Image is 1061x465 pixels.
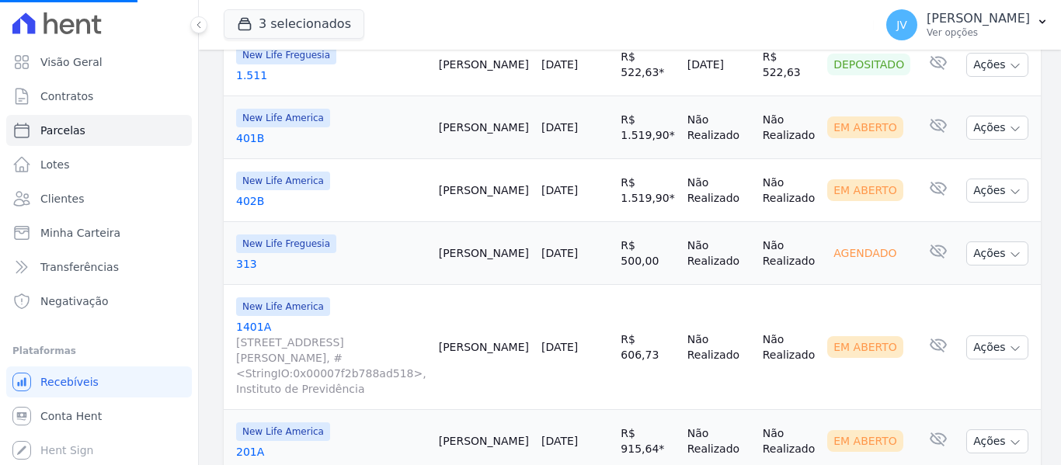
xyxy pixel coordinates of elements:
td: [PERSON_NAME] [433,33,535,96]
a: 313 [236,256,426,272]
button: Ações [966,241,1028,265]
a: [DATE] [541,121,578,134]
a: 1401A[STREET_ADDRESS][PERSON_NAME], #<StringIO:0x00007f2b788ad518>, Instituto de Previdência [236,319,426,397]
span: JV [896,19,907,30]
span: Visão Geral [40,54,103,70]
div: Em Aberto [827,430,903,452]
div: Em Aberto [827,336,903,358]
button: Ações [966,429,1028,453]
a: [DATE] [541,58,578,71]
span: Lotes [40,157,70,172]
td: Não Realizado [681,285,757,410]
button: Ações [966,335,1028,359]
span: New Life Freguesia [236,234,336,253]
span: Conta Hent [40,408,102,424]
a: [DATE] [541,435,578,447]
span: Negativação [40,293,109,309]
td: Não Realizado [681,159,757,222]
a: [DATE] [541,247,578,259]
span: Contratos [40,88,93,104]
a: 1.511 [236,68,426,83]
td: R$ 522,63 [757,33,821,96]
a: Lotes [6,149,192,180]
td: R$ 500,00 [614,222,680,285]
span: New Life America [236,172,330,190]
a: Parcelas [6,115,192,146]
td: Não Realizado [757,285,821,410]
span: Parcelas [40,123,85,138]
span: New Life Freguesia [236,46,336,64]
span: New Life America [236,297,330,316]
td: [PERSON_NAME] [433,96,535,159]
td: Não Realizado [681,96,757,159]
div: Em Aberto [827,179,903,201]
td: R$ 522,63 [614,33,680,96]
td: [PERSON_NAME] [433,159,535,222]
button: Ações [966,53,1028,77]
div: Depositado [827,54,910,75]
a: Transferências [6,252,192,283]
span: Clientes [40,191,84,206]
td: [DATE] [681,33,757,96]
a: Visão Geral [6,47,192,78]
td: [PERSON_NAME] [433,222,535,285]
a: 401B [236,130,426,146]
button: Ações [966,179,1028,203]
td: Não Realizado [757,96,821,159]
a: [DATE] [541,341,578,353]
div: Em Aberto [827,116,903,138]
button: Ações [966,116,1028,140]
div: Plataformas [12,342,186,360]
p: [PERSON_NAME] [927,11,1030,26]
span: New Life America [236,109,330,127]
span: Transferências [40,259,119,275]
button: 3 selecionados [224,9,364,39]
a: Recebíveis [6,366,192,397]
a: Conta Hent [6,401,192,432]
td: Não Realizado [757,222,821,285]
a: 201A [236,444,426,460]
td: R$ 1.519,90 [614,159,680,222]
span: New Life America [236,422,330,441]
td: R$ 606,73 [614,285,680,410]
td: R$ 1.519,90 [614,96,680,159]
a: 402B [236,193,426,209]
a: [DATE] [541,184,578,196]
td: [PERSON_NAME] [433,285,535,410]
span: [STREET_ADDRESS][PERSON_NAME], #<StringIO:0x00007f2b788ad518>, Instituto de Previdência [236,335,426,397]
a: Contratos [6,81,192,112]
span: Minha Carteira [40,225,120,241]
td: Não Realizado [681,222,757,285]
a: Clientes [6,183,192,214]
div: Agendado [827,242,903,264]
button: JV [PERSON_NAME] Ver opções [874,3,1061,47]
a: Minha Carteira [6,217,192,248]
span: Recebíveis [40,374,99,390]
a: Negativação [6,286,192,317]
p: Ver opções [927,26,1030,39]
td: Não Realizado [757,159,821,222]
